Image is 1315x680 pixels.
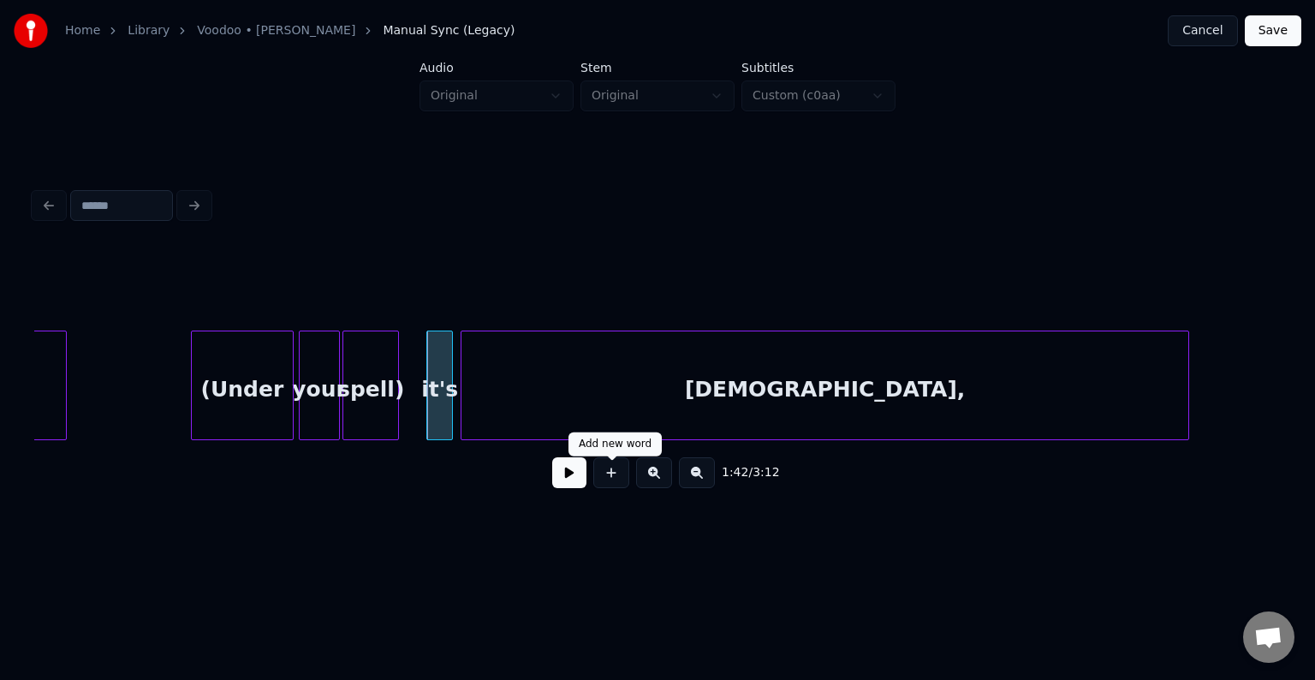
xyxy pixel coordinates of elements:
[753,464,779,481] span: 3:12
[197,22,355,39] a: Voodoo • [PERSON_NAME]
[1168,15,1237,46] button: Cancel
[580,62,735,74] label: Stem
[1243,611,1294,663] a: Open chat
[722,464,748,481] span: 1:42
[128,22,170,39] a: Library
[14,14,48,48] img: youka
[722,464,763,481] div: /
[1245,15,1301,46] button: Save
[741,62,896,74] label: Subtitles
[579,438,652,451] div: Add new word
[419,62,574,74] label: Audio
[383,22,515,39] span: Manual Sync (Legacy)
[65,22,100,39] a: Home
[65,22,515,39] nav: breadcrumb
